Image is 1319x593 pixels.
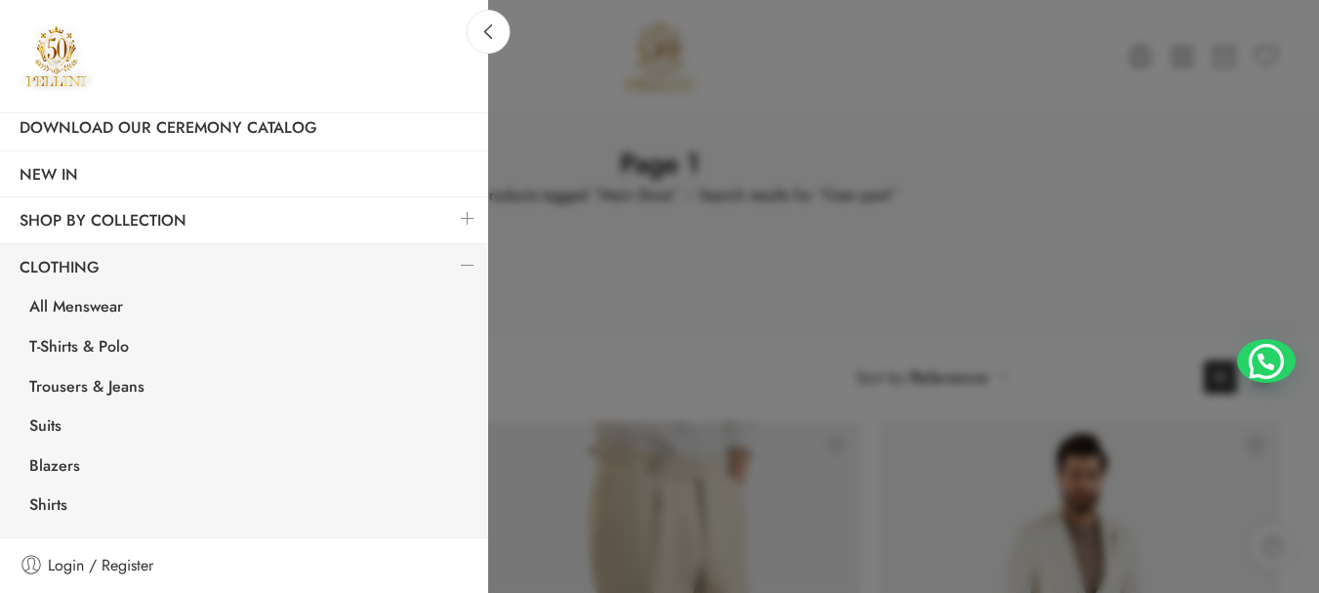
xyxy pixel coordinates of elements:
a: Underwear [10,528,488,568]
span: Login / Register [48,553,153,578]
img: Pellini [20,20,93,93]
a: Blazers [10,448,488,488]
a: Suits [10,408,488,448]
a: All Menswear [10,289,488,329]
a: T-Shirts & Polo [10,329,488,369]
a: Trousers & Jeans [10,369,488,409]
a: Shirts [10,487,488,528]
a: Login / Register [20,553,469,578]
a: Pellini - [20,20,93,93]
